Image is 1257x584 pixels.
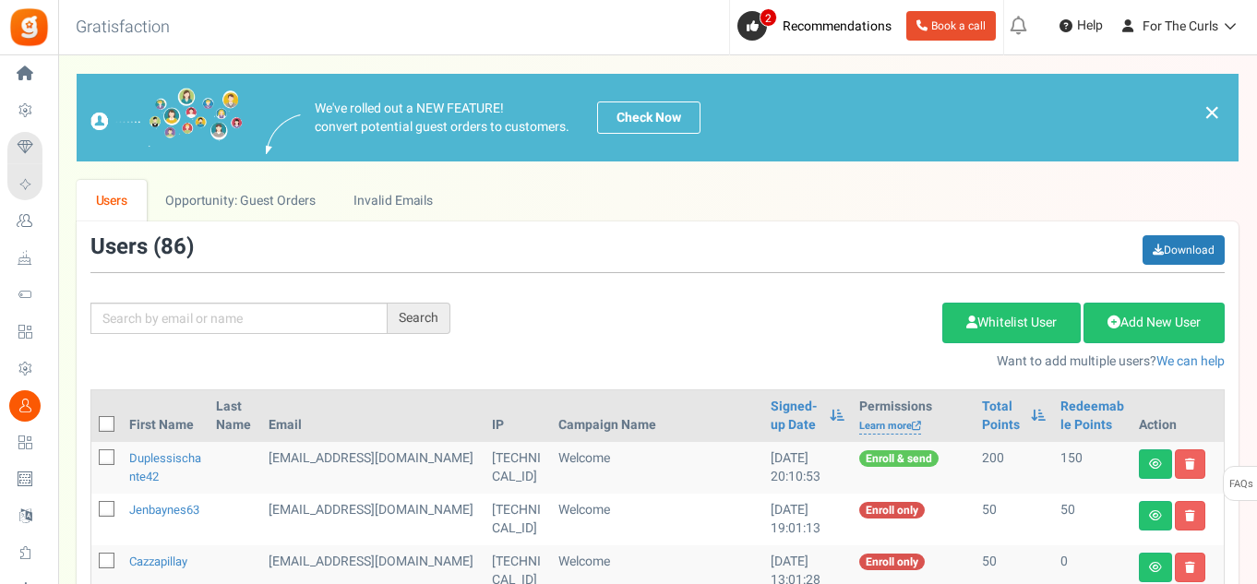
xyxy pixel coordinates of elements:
td: 50 [1053,494,1131,545]
h3: Gratisfaction [55,9,190,46]
p: Want to add multiple users? [478,352,1225,371]
span: Enroll only [859,554,925,570]
a: Signed-up Date [771,398,820,435]
td: [EMAIL_ADDRESS][DOMAIN_NAME] [261,442,485,494]
span: 2 [760,8,777,27]
a: Total Points [982,398,1022,435]
td: Welcome [551,494,763,545]
span: Enroll only [859,502,925,518]
i: View details [1149,510,1162,521]
a: 2 Recommendations [737,11,899,41]
th: Campaign Name [551,390,763,442]
input: Search by email or name [90,303,388,334]
span: Recommendations [783,17,892,36]
span: Enroll & send [859,450,939,467]
img: Gratisfaction [8,6,50,48]
i: Delete user [1185,510,1195,521]
th: Last Name [209,390,261,442]
td: [EMAIL_ADDRESS][DOMAIN_NAME] [261,494,485,545]
th: Permissions [852,390,974,442]
span: Help [1072,17,1103,35]
a: Help [1052,11,1110,41]
th: Email [261,390,485,442]
a: Invalid Emails [335,180,452,221]
h3: Users ( ) [90,235,194,259]
a: Opportunity: Guest Orders [147,180,334,221]
a: Whitelist User [942,303,1081,343]
a: cazzapillay [129,553,187,570]
a: We can help [1156,352,1225,371]
a: Book a call [906,11,996,41]
th: Action [1131,390,1224,442]
a: Add New User [1083,303,1225,343]
a: jenbaynes63 [129,501,199,518]
a: Learn more [859,419,921,435]
a: Check Now [597,101,700,134]
a: Users [77,180,147,221]
span: For The Curls [1143,17,1218,36]
th: First Name [122,390,209,442]
th: IP [485,390,551,442]
img: images [90,88,243,148]
td: 50 [975,494,1053,545]
td: [TECHNICAL_ID] [485,494,551,545]
img: images [266,114,301,154]
span: FAQs [1228,467,1253,502]
td: 200 [975,442,1053,494]
td: Welcome [551,442,763,494]
td: 150 [1053,442,1131,494]
a: Redeemable Points [1060,398,1124,435]
a: Download [1143,235,1225,265]
a: duplessischante42 [129,449,201,485]
td: [DATE] 20:10:53 [763,442,852,494]
i: Delete user [1185,459,1195,470]
p: We've rolled out a NEW FEATURE! convert potential guest orders to customers. [315,100,569,137]
td: [TECHNICAL_ID] [485,442,551,494]
a: × [1203,101,1220,124]
td: [DATE] 19:01:13 [763,494,852,545]
div: Search [388,303,450,334]
i: View details [1149,459,1162,470]
span: 86 [161,231,186,263]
